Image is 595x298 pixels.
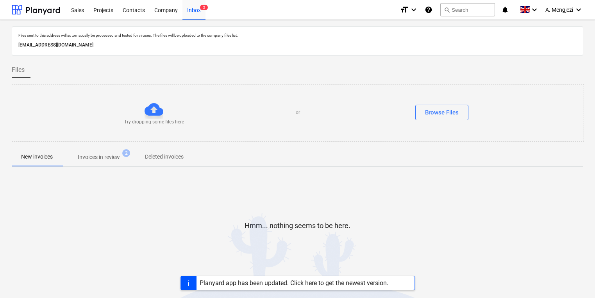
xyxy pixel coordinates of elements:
button: Search [440,3,495,16]
p: or [296,109,300,116]
p: Files sent to this address will automatically be processed and tested for viruses. The files will... [18,33,577,38]
iframe: Chat Widget [556,261,595,298]
i: keyboard_arrow_down [574,5,583,14]
span: 2 [122,149,130,157]
i: Knowledge base [425,5,432,14]
p: Hmm... nothing seems to be here. [245,221,350,230]
p: Invoices in review [78,153,120,161]
span: A. Mengjezi [545,7,573,13]
div: Try dropping some files hereorBrowse Files [12,84,584,141]
span: 2 [200,5,208,10]
i: keyboard_arrow_down [409,5,418,14]
p: [EMAIL_ADDRESS][DOMAIN_NAME] [18,41,577,49]
button: Browse Files [415,105,468,120]
p: New invoices [21,153,53,161]
i: keyboard_arrow_down [530,5,539,14]
div: Browse Files [425,107,459,118]
span: search [444,7,450,13]
p: Try dropping some files here [124,119,184,125]
i: notifications [501,5,509,14]
p: Deleted invoices [145,153,184,161]
i: format_size [400,5,409,14]
span: Files [12,65,25,75]
div: Planyard app has been updated. Click here to get the newest version. [200,279,388,287]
